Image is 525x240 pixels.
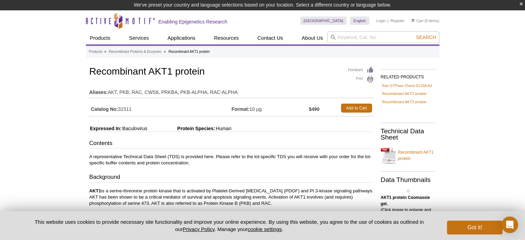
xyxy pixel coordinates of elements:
b: AKT1 protein Coomassie gel. [381,195,430,206]
li: | [388,17,389,25]
span: Expressed In: [89,126,122,131]
strong: Aliases: [89,89,108,95]
a: Recombinant Proteins & Enzymes [109,49,161,55]
li: (0 items) [411,17,439,25]
a: Print [348,76,374,83]
span: Baculovirus [121,126,147,131]
strong: Format: [232,106,250,112]
span: Human [215,126,231,131]
a: Services [125,31,153,45]
button: Got it! [447,221,502,234]
a: Login [376,18,386,23]
p: is a serine-threonine protein kinase that is activated by Platelet-Derived [MEDICAL_DATA] (PDGF) ... [89,188,374,207]
strong: AKT1 [89,188,101,193]
td: 10 µg [232,102,309,114]
strong: Catalog No: [91,106,118,112]
p: A representative Technical Data Sheet (TDS) is provided here. Please refer to the lot-specific TD... [89,154,374,166]
a: Feedback [348,66,374,74]
span: Search [416,35,436,40]
h3: Contents [89,139,374,149]
button: Search [414,34,438,40]
a: Register [390,18,405,23]
a: Recombinant AKT2 protein [382,90,427,97]
p: This website uses cookies to provide necessary site functionality and improve your online experie... [23,218,436,233]
a: Products [89,49,103,55]
p: (Click image to enlarge and see details). [381,194,436,219]
h2: Data Thumbnails [381,177,436,183]
a: Recombinant AKT3 protein [382,99,427,105]
h2: RELATED PRODUCTS [381,69,436,81]
li: » [164,50,166,54]
span: Protein Species: [149,126,215,131]
a: Cart [411,18,424,23]
a: [GEOGRAPHIC_DATA] [300,17,347,25]
td: AKT, PKB, RAC, CWS6, PRKBA, PKB-ALPHA, RAC-ALPHA [89,85,374,96]
input: Keyword, Cat. No. [327,31,439,43]
h3: Background [89,173,374,183]
a: Contact Us [253,31,287,45]
a: Ras GTPase Chemi ELISA Kit [382,83,432,89]
a: Applications [163,31,200,45]
h2: Enabling Epigenetics Research [158,19,227,25]
li: » [104,50,106,54]
h1: Recombinant AKT1 protein [89,66,374,78]
li: Recombinant AKT1 protein [168,50,210,54]
a: Resources [210,31,243,45]
a: Privacy Policy [183,226,214,232]
button: cookie settings [247,226,282,232]
img: AKT1 protein Coomassie gel [407,190,409,192]
a: About Us [298,31,327,45]
img: Your Cart [411,19,415,22]
h2: Technical Data Sheet [381,128,436,141]
strong: $490 [309,106,320,112]
div: Open Intercom Messenger [502,217,518,233]
a: Add to Cart [341,104,372,113]
td: 31511 [89,102,232,114]
a: Products [86,31,115,45]
a: Recombinant AKT1 protein [381,145,436,166]
a: English [350,17,369,25]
